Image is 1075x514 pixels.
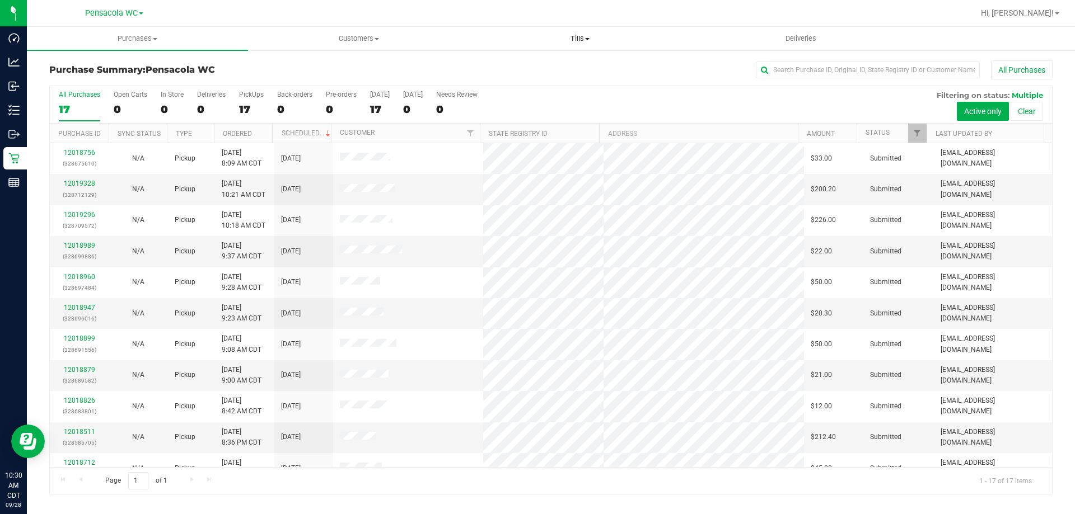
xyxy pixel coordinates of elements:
span: [DATE] [281,153,301,164]
span: [EMAIL_ADDRESS][DOMAIN_NAME] [941,272,1045,293]
iframe: Resource center [11,425,45,458]
a: Purchases [27,27,248,50]
div: 17 [239,103,264,116]
span: Not Applicable [132,185,144,193]
span: Submitted [870,432,901,442]
span: [EMAIL_ADDRESS][DOMAIN_NAME] [941,241,1045,262]
span: Submitted [870,215,901,225]
p: (328585705) [57,437,102,448]
button: Clear [1011,102,1043,121]
span: Pickup [175,246,195,257]
span: [EMAIL_ADDRESS][DOMAIN_NAME] [941,303,1045,324]
span: [DATE] 7:44 AM CDT [222,458,261,479]
span: Pickup [175,339,195,350]
span: Not Applicable [132,402,144,410]
span: $50.00 [811,339,832,350]
span: Not Applicable [132,154,144,162]
div: Back-orders [277,91,312,98]
span: Submitted [870,153,901,164]
span: Not Applicable [132,340,144,348]
p: (328675610) [57,158,102,169]
span: $22.00 [811,246,832,257]
a: Amount [807,130,835,138]
span: $33.00 [811,153,832,164]
span: 1 - 17 of 17 items [970,472,1041,489]
span: [DATE] [281,370,301,380]
button: N/A [132,370,144,380]
div: 0 [403,103,423,116]
span: Multiple [1012,91,1043,100]
inline-svg: Outbound [8,129,20,140]
a: Tills [469,27,690,50]
span: [DATE] [281,215,301,225]
span: Submitted [870,246,901,257]
button: N/A [132,184,144,195]
inline-svg: Analytics [8,56,20,68]
button: N/A [132,153,144,164]
span: Pickup [175,184,195,195]
div: 17 [59,103,100,116]
span: Pensacola WC [85,8,138,18]
a: 12018712 [64,459,95,466]
span: [DATE] [281,463,301,474]
span: Pickup [175,277,195,287]
inline-svg: Reports [8,177,20,188]
span: $12.00 [811,401,832,412]
a: 12018511 [64,428,95,436]
a: 12018756 [64,149,95,157]
a: 12018989 [64,242,95,249]
span: [DATE] 8:42 AM CDT [222,395,261,417]
a: 12018899 [64,334,95,342]
button: N/A [132,308,144,319]
a: 12019296 [64,211,95,219]
span: $226.00 [811,215,836,225]
div: Deliveries [197,91,226,98]
a: 12018826 [64,397,95,404]
span: Not Applicable [132,309,144,317]
input: 1 [128,472,148,489]
span: $45.00 [811,463,832,474]
p: (328691556) [57,345,102,355]
span: Submitted [870,463,901,474]
p: (328712129) [57,190,102,200]
div: Pre-orders [326,91,357,98]
span: [DATE] 8:36 PM CDT [222,427,261,448]
span: Submitted [870,277,901,287]
div: Open Carts [114,91,147,98]
a: 12018960 [64,273,95,281]
p: 10:30 AM CDT [5,470,22,501]
span: Pickup [175,153,195,164]
span: Not Applicable [132,247,144,255]
a: 12018879 [64,366,95,374]
span: Pensacola WC [146,64,215,75]
span: Pickup [175,432,195,442]
button: All Purchases [991,60,1053,79]
span: [DATE] 9:37 AM CDT [222,241,261,262]
inline-svg: Inventory [8,105,20,116]
div: 0 [197,103,226,116]
span: [DATE] [281,184,301,195]
span: [EMAIL_ADDRESS][DOMAIN_NAME] [941,427,1045,448]
span: [EMAIL_ADDRESS][DOMAIN_NAME] [941,365,1045,386]
a: Filter [461,124,480,143]
a: Deliveries [690,27,912,50]
div: [DATE] [403,91,423,98]
inline-svg: Retail [8,153,20,164]
span: Submitted [870,308,901,319]
span: [DATE] [281,308,301,319]
div: 17 [370,103,390,116]
div: 0 [161,103,184,116]
span: Deliveries [770,34,831,44]
div: 0 [436,103,478,116]
span: [DATE] 9:23 AM CDT [222,303,261,324]
span: [DATE] 10:18 AM CDT [222,210,265,231]
div: Needs Review [436,91,478,98]
button: N/A [132,277,144,287]
span: Not Applicable [132,216,144,224]
a: Purchase ID [58,130,101,138]
a: Last Updated By [936,130,992,138]
span: $20.30 [811,308,832,319]
span: $50.00 [811,277,832,287]
button: N/A [132,432,144,442]
span: Filtering on status: [937,91,1009,100]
